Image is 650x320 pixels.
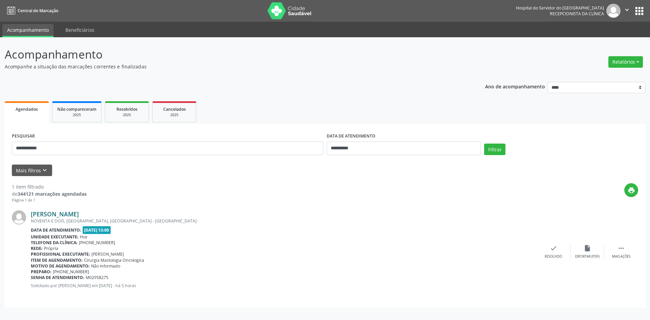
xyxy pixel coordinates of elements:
[550,244,557,252] i: check
[31,210,79,218] a: [PERSON_NAME]
[18,191,87,197] strong: 344121 marcações agendadas
[41,167,48,174] i: keyboard_arrow_down
[31,227,81,233] b: Data de atendimento:
[606,4,621,18] img: img
[31,275,84,280] b: Senha de atendimento:
[623,6,631,14] i: 
[157,112,191,118] div: 2025
[575,254,600,259] div: Exportar (PDF)
[12,210,26,225] img: img
[612,254,630,259] div: Mais ações
[12,190,87,197] div: de
[31,283,537,289] p: Solicitado por [PERSON_NAME] em [DATE] - há 5 horas
[83,226,111,234] span: [DATE] 13:00
[624,183,638,197] button: print
[617,244,625,252] i: 
[18,8,58,14] span: Central de Marcação
[31,251,90,257] b: Profissional executante:
[633,5,645,17] button: apps
[584,244,591,252] i: insert_drive_file
[31,234,79,240] b: Unidade executante:
[12,197,87,203] div: Página 1 de 1
[31,269,51,275] b: Preparo:
[57,112,96,118] div: 2025
[608,56,643,68] button: Relatórios
[53,269,89,275] span: [PHONE_NUMBER]
[86,275,108,280] span: M02958275
[91,251,124,257] span: [PERSON_NAME]
[12,183,87,190] div: 1 item filtrado
[61,24,99,36] a: Beneficiários
[2,24,53,37] a: Acompanhamento
[31,218,537,224] div: NOVENTA E DOIS, [GEOGRAPHIC_DATA], [GEOGRAPHIC_DATA] - [GEOGRAPHIC_DATA]
[31,240,78,246] b: Telefone da clínica:
[550,11,604,17] span: Recepcionista da clínica
[31,246,43,251] b: Rede:
[12,165,52,176] button: Mais filtroskeyboard_arrow_down
[31,263,90,269] b: Motivo de agendamento:
[5,63,453,70] p: Acompanhe a situação das marcações correntes e finalizadas
[163,106,186,112] span: Cancelados
[91,263,120,269] span: Não informado
[84,257,144,263] span: Cirurgia Mastologia Oncologica
[16,106,38,112] span: Agendados
[110,112,144,118] div: 2025
[621,4,633,18] button: 
[44,246,58,251] span: Própria
[485,82,545,90] p: Ano de acompanhamento
[12,131,35,142] label: PESQUISAR
[31,257,83,263] b: Item de agendamento:
[516,5,604,11] div: Hospital do Servidor do [GEOGRAPHIC_DATA]
[5,46,453,63] p: Acompanhamento
[628,187,635,194] i: print
[5,5,58,16] a: Central de Marcação
[57,106,96,112] span: Não compareceram
[80,234,87,240] span: Hse
[327,131,375,142] label: DATA DE ATENDIMENTO
[79,240,115,246] span: [PHONE_NUMBER]
[116,106,137,112] span: Resolvidos
[545,254,562,259] div: Resolvido
[484,144,505,155] button: Filtrar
